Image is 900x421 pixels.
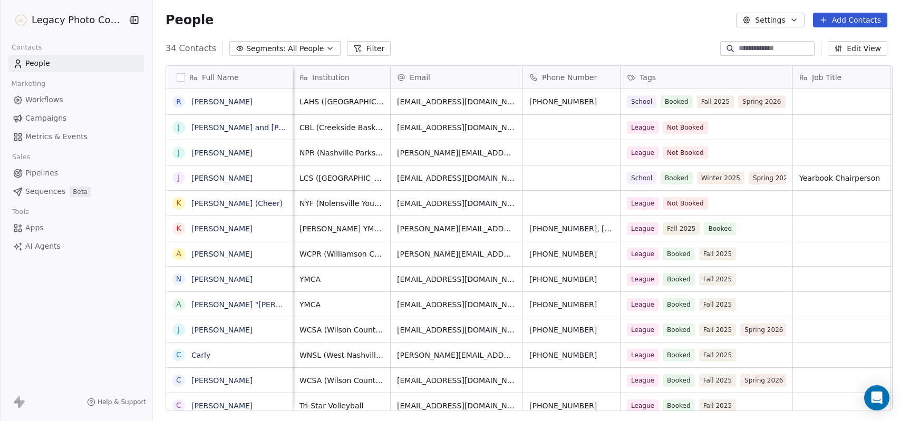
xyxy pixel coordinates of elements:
[166,89,293,411] div: grid
[699,248,736,260] span: Fall 2025
[391,66,522,89] div: Email
[176,400,181,411] div: C
[529,299,614,310] span: [PHONE_NUMBER]
[640,72,656,83] span: Tags
[7,149,35,165] span: Sales
[191,149,253,157] a: [PERSON_NAME]
[663,273,695,286] span: Booked
[627,324,659,336] span: League
[25,241,61,252] span: AI Agents
[699,399,736,412] span: Fall 2025
[627,95,656,108] span: School
[523,66,620,89] div: Phone Number
[627,298,659,311] span: League
[799,173,884,183] span: Yearbook Chairperson
[191,376,253,385] a: [PERSON_NAME]
[98,398,146,406] span: Help & Support
[529,325,614,335] span: [PHONE_NUMBER]
[166,12,214,28] span: People
[299,122,384,133] span: CBL (Creekside Basketball League)
[699,298,736,311] span: Fall 2025
[397,96,516,107] span: [EMAIL_ADDRESS][DOMAIN_NAME]
[176,349,181,360] div: C
[299,350,384,360] span: WNSL (West Nashville Sports League)
[699,374,736,387] span: Fall 2025
[864,385,889,410] div: Open Intercom Messenger
[663,121,708,134] span: Not Booked
[246,43,286,54] span: Segments:
[176,248,181,259] div: A
[397,274,516,285] span: [EMAIL_ADDRESS][DOMAIN_NAME]
[191,224,253,233] a: [PERSON_NAME]
[166,42,216,55] span: 34 Contacts
[663,399,695,412] span: Booked
[397,350,516,360] span: [PERSON_NAME][EMAIL_ADDRESS][DOMAIN_NAME]
[812,72,841,83] span: Job Title
[191,97,253,106] a: [PERSON_NAME]
[663,146,708,159] span: Not Booked
[7,40,46,55] span: Contacts
[740,324,787,336] span: Spring 2026
[7,76,50,92] span: Marketing
[25,222,44,233] span: Apps
[627,222,659,235] span: League
[661,95,693,108] span: Booked
[299,223,384,234] span: [PERSON_NAME] YMCA
[299,173,384,183] span: LCS ([GEOGRAPHIC_DATA][DEMOGRAPHIC_DATA] PreK-12)
[621,66,792,89] div: Tags
[397,122,516,133] span: [EMAIL_ADDRESS][DOMAIN_NAME]
[397,400,516,411] span: [EMAIL_ADDRESS][DOMAIN_NAME]
[191,123,333,132] a: [PERSON_NAME] and [PERSON_NAME]
[410,72,430,83] span: Email
[25,58,50,69] span: People
[191,402,253,410] a: [PERSON_NAME]
[699,349,736,361] span: Fall 2025
[704,222,737,235] span: Booked
[397,375,516,386] span: [EMAIL_ADDRESS][DOMAIN_NAME]
[25,186,65,197] span: Sequences
[697,95,734,108] span: Fall 2025
[813,13,887,27] button: Add Contacts
[663,222,700,235] span: Fall 2025
[299,400,384,411] span: Tri-Star Volleyball
[288,43,324,54] span: All People
[176,96,181,107] div: R
[178,122,180,133] div: J
[15,14,27,26] img: profile_picrounde.png
[178,172,180,183] div: J
[828,41,887,56] button: Edit View
[529,96,614,107] span: [PHONE_NUMBER]
[663,298,695,311] span: Booked
[397,223,516,234] span: [PERSON_NAME][EMAIL_ADDRESS][DOMAIN_NAME]
[166,66,293,89] div: Full Name
[397,325,516,335] span: [EMAIL_ADDRESS][DOMAIN_NAME]
[202,72,239,83] span: Full Name
[178,324,180,335] div: J
[7,204,33,220] span: Tools
[299,96,384,107] span: LAHS ([GEOGRAPHIC_DATA])
[663,349,695,361] span: Booked
[529,350,614,360] span: [PHONE_NUMBER]
[627,374,659,387] span: League
[397,198,516,209] span: [EMAIL_ADDRESS][DOMAIN_NAME]
[177,223,181,234] div: K
[32,13,125,27] span: Legacy Photo Company
[293,66,390,89] div: Institution
[191,300,387,309] a: [PERSON_NAME] "[PERSON_NAME]" [PERSON_NAME]
[699,324,736,336] span: Fall 2025
[191,199,283,208] a: [PERSON_NAME] (Cheer)
[397,299,516,310] span: [EMAIL_ADDRESS][DOMAIN_NAME]
[8,219,144,237] a: Apps
[663,248,695,260] span: Booked
[8,238,144,255] a: AI Agents
[347,41,391,56] button: Filter
[8,128,144,145] a: Metrics & Events
[736,13,804,27] button: Settings
[749,172,796,184] span: Spring 2026
[663,324,695,336] span: Booked
[627,399,659,412] span: League
[87,398,146,406] a: Help & Support
[299,274,384,285] span: YMCA
[70,187,91,197] span: Beta
[191,326,253,334] a: [PERSON_NAME]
